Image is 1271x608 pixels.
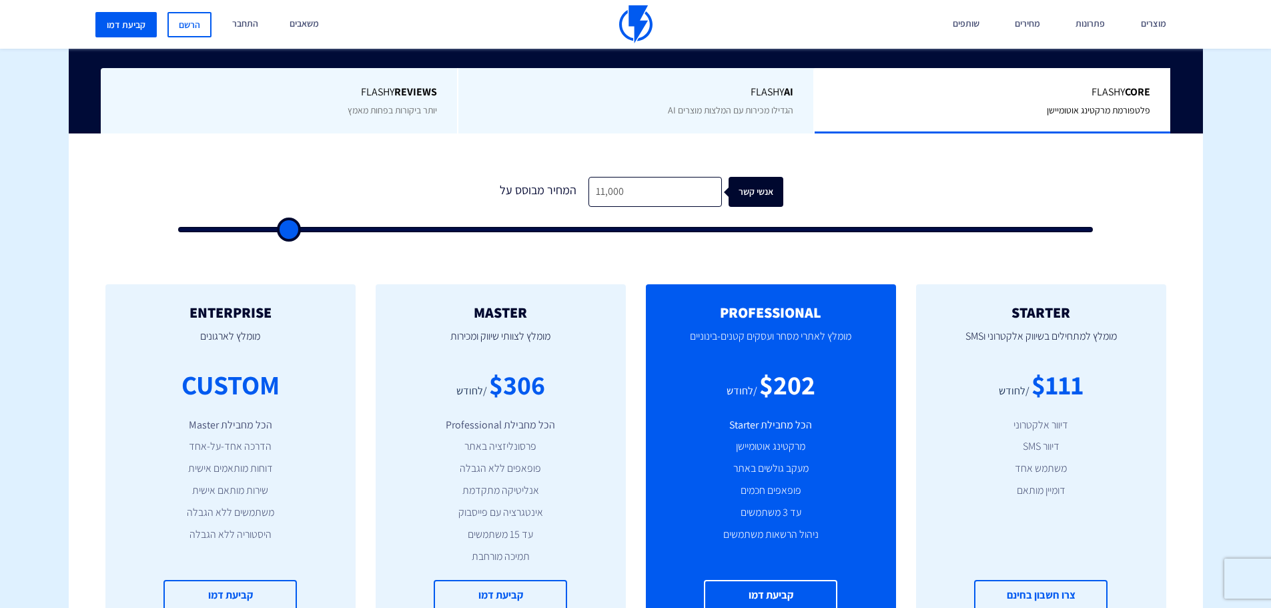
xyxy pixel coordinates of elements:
li: הכל מחבילת Master [125,418,336,433]
p: מומלץ לאתרי מסחר ועסקים קטנים-בינוניים [666,320,876,366]
span: הגדילו מכירות עם המלצות מוצרים AI [668,104,793,116]
span: יותר ביקורות בפחות מאמץ [348,104,437,116]
li: מעקב גולשים באתר [666,461,876,477]
div: CUSTOM [181,366,280,404]
p: מומלץ לארגונים [125,320,336,366]
div: /לחודש [999,384,1029,399]
li: פרסונליזציה באתר [396,439,606,454]
div: $202 [759,366,815,404]
span: פלטפורמת מרקטינג אוטומיישן [1047,104,1150,116]
li: אנליטיקה מתקדמת [396,483,606,499]
b: REVIEWS [394,85,437,99]
a: הרשם [167,12,211,37]
li: ניהול הרשאות משתמשים [666,527,876,543]
div: $111 [1031,366,1084,404]
span: Flashy [478,85,794,100]
li: דיוור SMS [936,439,1146,454]
div: אנשי קשר [737,177,792,207]
li: פופאפים חכמים [666,483,876,499]
h2: PROFESSIONAL [666,304,876,320]
li: אינטגרציה עם פייסבוק [396,505,606,521]
li: דומיין מותאם [936,483,1146,499]
li: הדרכה אחד-על-אחד [125,439,336,454]
h2: ENTERPRISE [125,304,336,320]
li: מרקטינג אוטומיישן [666,439,876,454]
p: מומלץ למתחילים בשיווק אלקטרוני וSMS [936,320,1146,366]
h2: MASTER [396,304,606,320]
b: Core [1125,85,1150,99]
li: שירות מותאם אישית [125,483,336,499]
div: /לחודש [727,384,757,399]
li: פופאפים ללא הגבלה [396,461,606,477]
p: מומלץ לצוותי שיווק ומכירות [396,320,606,366]
li: הכל מחבילת Professional [396,418,606,433]
span: Flashy [121,85,437,100]
li: היסטוריה ללא הגבלה [125,527,336,543]
li: דיוור אלקטרוני [936,418,1146,433]
div: $306 [489,366,545,404]
li: משתמשים ללא הגבלה [125,505,336,521]
li: משתמש אחד [936,461,1146,477]
div: /לחודש [456,384,487,399]
li: דוחות מותאמים אישית [125,461,336,477]
b: AI [784,85,793,99]
span: Flashy [835,85,1150,100]
div: המחיר מבוסס על [488,177,588,207]
li: עד 15 משתמשים [396,527,606,543]
li: תמיכה מורחבת [396,549,606,565]
li: עד 3 משתמשים [666,505,876,521]
li: הכל מחבילת Starter [666,418,876,433]
h2: STARTER [936,304,1146,320]
a: קביעת דמו [95,12,157,37]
